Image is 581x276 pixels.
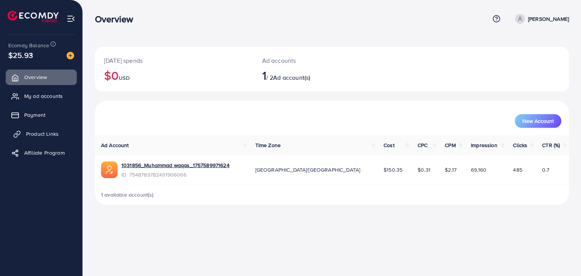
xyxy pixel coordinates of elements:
[24,149,65,157] span: Affiliate Program
[121,171,230,178] span: ID: 7548789782491906066
[101,141,129,149] span: Ad Account
[513,166,522,174] span: 485
[471,166,486,174] span: 69,160
[262,68,362,82] h2: / 2
[104,68,244,82] h2: $0
[67,14,75,23] img: menu
[8,50,33,60] span: $25.93
[24,92,63,100] span: My ad accounts
[528,14,569,23] p: [PERSON_NAME]
[6,107,77,122] a: Payment
[6,145,77,160] a: Affiliate Program
[445,166,457,174] span: $2.17
[67,52,74,59] img: image
[384,166,402,174] span: $150.35
[542,141,560,149] span: CTR (%)
[255,166,360,174] span: [GEOGRAPHIC_DATA]/[GEOGRAPHIC_DATA]
[513,141,527,149] span: Clicks
[119,74,129,82] span: USD
[6,70,77,85] a: Overview
[418,166,430,174] span: $0.31
[515,114,561,128] button: New Account
[101,161,118,178] img: ic-ads-acc.e4c84228.svg
[6,126,77,141] a: Product Links
[104,56,244,65] p: [DATE] spends
[549,242,575,270] iframe: Chat
[6,88,77,104] a: My ad accounts
[273,73,310,82] span: Ad account(s)
[26,130,59,138] span: Product Links
[8,11,59,22] img: logo
[418,141,427,149] span: CPC
[262,56,362,65] p: Ad accounts
[121,161,230,169] a: 1031856_Muhammad waqas_1757589971624
[471,141,497,149] span: Impression
[24,111,45,119] span: Payment
[8,42,49,49] span: Ecomdy Balance
[522,118,554,124] span: New Account
[384,141,395,149] span: Cost
[95,14,139,25] h3: Overview
[262,67,266,84] span: 1
[24,73,47,81] span: Overview
[445,141,455,149] span: CPM
[101,191,154,198] span: 1 available account(s)
[512,14,569,24] a: [PERSON_NAME]
[542,166,549,174] span: 0.7
[255,141,281,149] span: Time Zone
